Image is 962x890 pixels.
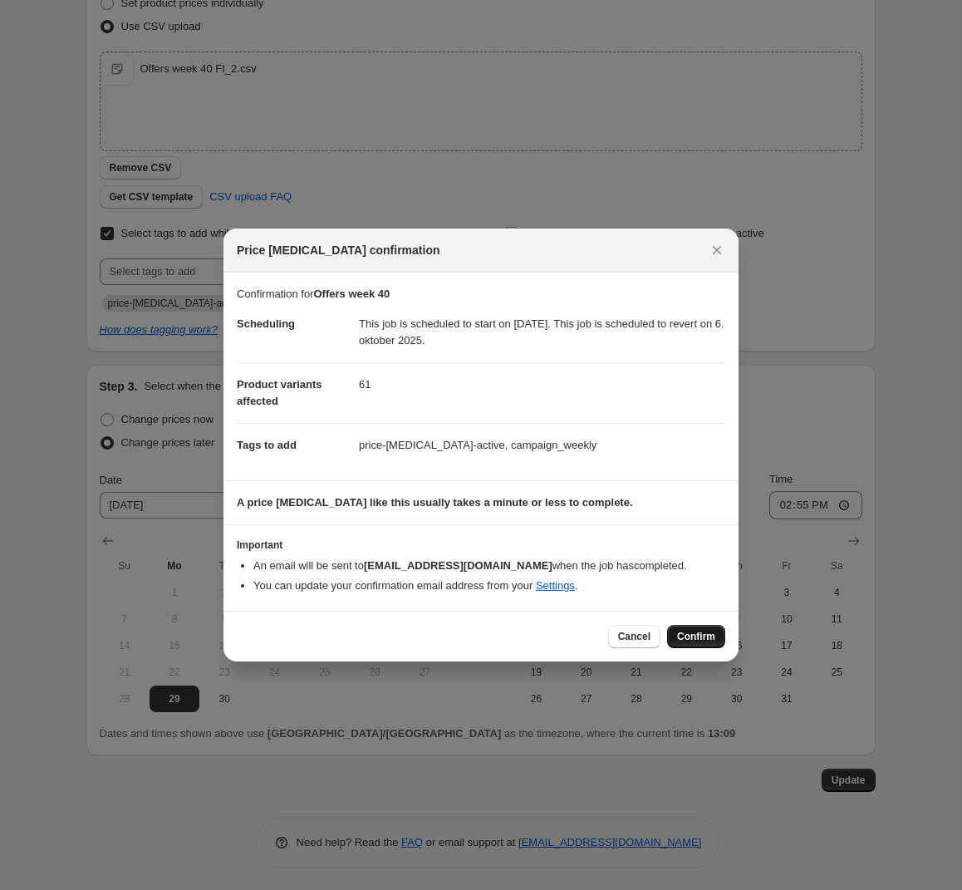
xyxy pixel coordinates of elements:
button: Confirm [667,625,725,648]
span: Scheduling [237,317,295,330]
dd: 61 [359,362,725,406]
dd: This job is scheduled to start on [DATE]. This job is scheduled to revert on 6. oktober 2025. [359,302,725,362]
a: Settings [536,579,575,592]
button: Close [705,238,729,262]
span: Price [MEDICAL_DATA] confirmation [237,242,440,258]
span: Confirm [677,630,715,643]
b: A price [MEDICAL_DATA] like this usually takes a minute or less to complete. [237,496,633,509]
span: Product variants affected [237,378,322,407]
span: Tags to add [237,439,297,451]
li: You can update your confirmation email address from your . [253,578,725,594]
li: An email will be sent to when the job has completed . [253,558,725,574]
p: Confirmation for [237,286,725,302]
b: Offers week 40 [313,288,390,300]
dd: price-[MEDICAL_DATA]-active, campaign_weekly [359,423,725,467]
b: [EMAIL_ADDRESS][DOMAIN_NAME] [364,559,552,572]
h3: Important [237,538,725,552]
span: Cancel [618,630,650,643]
button: Cancel [608,625,660,648]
